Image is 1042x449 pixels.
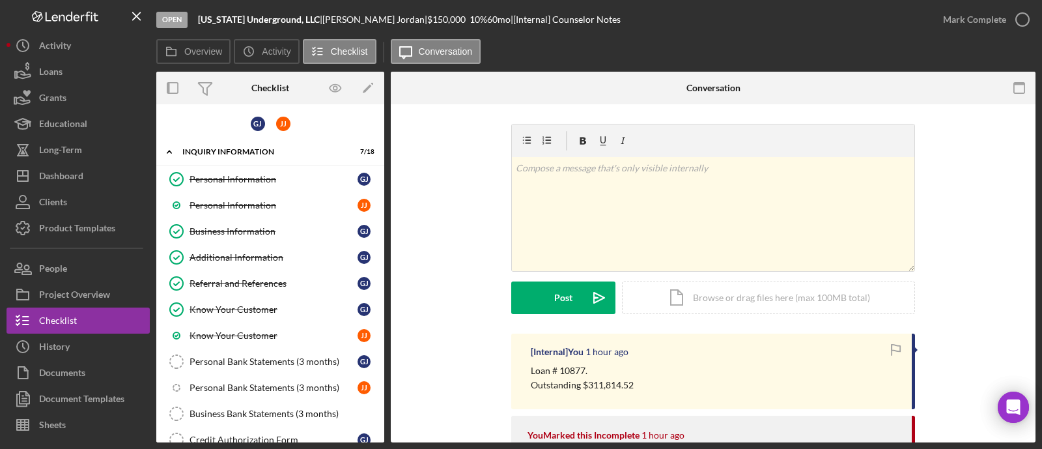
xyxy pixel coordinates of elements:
[39,255,67,285] div: People
[262,46,290,57] label: Activity
[163,218,378,244] a: Business InformationGJ
[163,401,378,427] a: Business Bank Statements (3 months)
[39,308,77,337] div: Checklist
[198,14,320,25] b: [US_STATE] Underground, LLC
[7,412,150,438] button: Sheets
[358,251,371,264] div: G J
[358,199,371,212] div: J J
[7,163,150,189] button: Dashboard
[531,347,584,357] div: [Internal] You
[198,14,322,25] div: |
[358,277,371,290] div: G J
[163,323,378,349] a: Know Your CustomerJJ
[7,308,150,334] button: Checklist
[190,226,358,237] div: Business Information
[182,148,342,156] div: INQUIRY INFORMATION
[7,111,150,137] button: Educational
[686,83,740,93] div: Conversation
[39,189,67,218] div: Clients
[39,360,85,389] div: Documents
[251,83,289,93] div: Checklist
[163,349,378,375] a: Personal Bank Statements (3 months)GJ
[358,355,371,368] div: G J
[427,14,466,25] span: $150,000
[358,329,371,342] div: J J
[156,12,188,28] div: Open
[511,14,621,25] div: | [Internal] Counselor Notes
[39,163,83,192] div: Dashboard
[251,117,265,131] div: G J
[585,347,628,357] time: 2025-09-11 18:28
[331,46,368,57] label: Checklist
[276,117,290,131] div: J J
[7,386,150,412] button: Document Templates
[7,282,150,308] button: Project Overview
[487,14,511,25] div: 60 mo
[7,215,150,241] button: Product Templates
[190,278,358,289] div: Referral and References
[351,148,374,156] div: 7 / 18
[419,46,473,57] label: Conversation
[7,33,150,59] button: Activity
[190,409,377,419] div: Business Bank Statements (3 months)
[39,111,87,140] div: Educational
[930,7,1035,33] button: Mark Complete
[641,430,684,441] time: 2025-09-11 18:27
[190,435,358,445] div: Credit Authorization Form
[358,303,371,316] div: G J
[39,59,63,88] div: Loans
[190,330,358,341] div: Know Your Customer
[470,14,487,25] div: 10 %
[184,46,222,57] label: Overview
[163,270,378,297] a: Referral and ReferencesGJ
[190,356,358,367] div: Personal Bank Statements (3 months)
[39,412,66,441] div: Sheets
[7,59,150,85] button: Loans
[554,282,572,314] div: Post
[163,375,378,401] a: Personal Bank Statements (3 months)JJ
[190,383,358,393] div: Personal Bank Statements (3 months)
[7,360,150,386] button: Documents
[303,39,376,64] button: Checklist
[39,386,124,415] div: Document Templates
[531,364,634,378] p: Loan # 10877.
[511,282,615,314] button: Post
[234,39,299,64] button: Activity
[39,282,110,311] div: Project Overview
[998,392,1029,423] div: Open Intercom Messenger
[358,225,371,238] div: G J
[163,297,378,323] a: Know Your CustomerGJ
[39,85,66,114] div: Grants
[358,433,371,446] div: G J
[358,173,371,186] div: G J
[190,174,358,184] div: Personal Information
[391,39,481,64] button: Conversation
[190,252,358,263] div: Additional Information
[7,334,150,360] button: History
[7,137,150,163] button: Long-Term
[163,166,378,192] a: Personal InformationGJ
[7,255,150,282] button: People
[531,378,634,392] p: Outstanding $311,814.52
[39,334,70,363] div: History
[39,33,71,62] div: Activity
[163,192,378,218] a: Personal InformationJJ
[190,200,358,210] div: Personal Information
[7,85,150,111] a: Grants
[358,381,371,394] div: J J
[190,304,358,315] div: Know Your Customer
[322,14,427,25] div: [PERSON_NAME] Jordan |
[7,189,150,215] button: Clients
